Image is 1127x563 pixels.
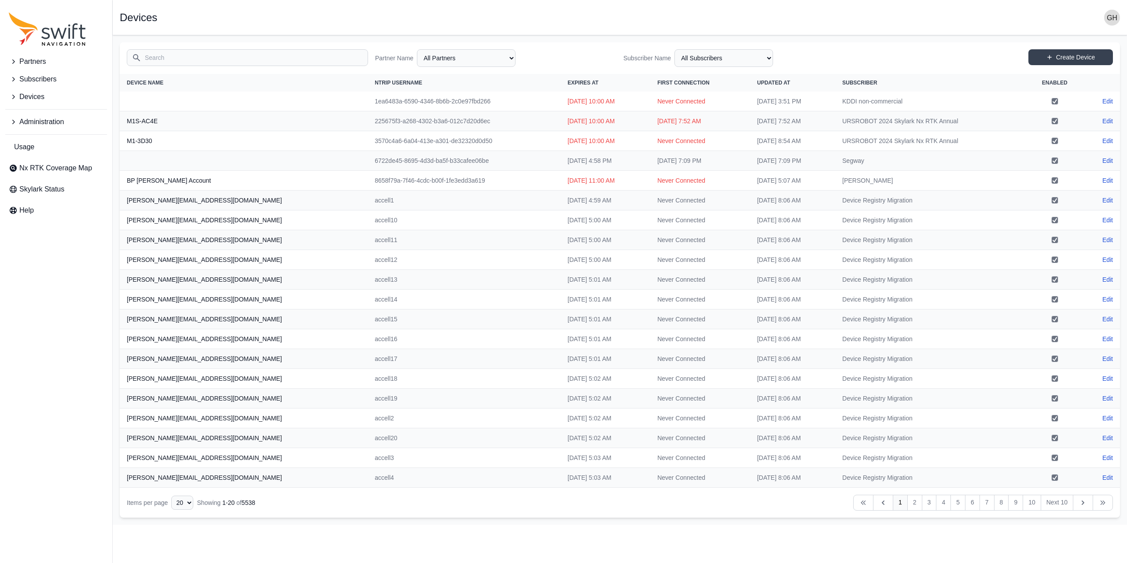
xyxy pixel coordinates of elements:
[560,92,650,111] td: [DATE] 10:00 AM
[835,92,1026,111] td: KDDI non-commercial
[368,131,560,151] td: 3570c4a6-6a04-413e-a301-de32320d0d50
[750,250,836,270] td: [DATE] 8:06 AM
[368,349,560,369] td: accell17
[120,389,368,408] th: [PERSON_NAME][EMAIL_ADDRESS][DOMAIN_NAME]
[650,111,750,131] td: [DATE] 7:52 AM
[650,408,750,428] td: Never Connected
[560,290,650,309] td: [DATE] 5:01 AM
[835,369,1026,389] td: Device Registry Migration
[5,180,107,198] a: Skylark Status
[650,92,750,111] td: Never Connected
[1102,255,1113,264] a: Edit
[120,329,368,349] th: [PERSON_NAME][EMAIL_ADDRESS][DOMAIN_NAME]
[1102,196,1113,205] a: Edit
[1102,335,1113,343] a: Edit
[835,210,1026,230] td: Device Registry Migration
[368,408,560,428] td: accell2
[1102,295,1113,304] a: Edit
[368,111,560,131] td: 225675f3-a268-4302-b3a6-012c7d20d6ec
[368,309,560,329] td: accell15
[120,428,368,448] th: [PERSON_NAME][EMAIL_ADDRESS][DOMAIN_NAME]
[19,92,44,102] span: Devices
[835,428,1026,448] td: Device Registry Migration
[5,113,107,131] button: Administration
[750,270,836,290] td: [DATE] 8:06 AM
[222,499,235,506] span: 1 - 20
[368,191,560,210] td: accell1
[5,70,107,88] button: Subscribers
[835,250,1026,270] td: Device Registry Migration
[368,250,560,270] td: accell12
[417,49,516,67] select: Partner Name
[835,230,1026,250] td: Device Registry Migration
[1023,495,1041,511] a: 10
[1041,495,1073,511] a: Next 10
[120,12,157,23] h1: Devices
[650,309,750,329] td: Never Connected
[750,448,836,468] td: [DATE] 8:06 AM
[120,290,368,309] th: [PERSON_NAME][EMAIL_ADDRESS][DOMAIN_NAME]
[835,389,1026,408] td: Device Registry Migration
[893,495,908,511] a: 1
[750,131,836,151] td: [DATE] 8:54 AM
[1102,176,1113,185] a: Edit
[567,80,598,86] span: Expires At
[368,389,560,408] td: accell19
[19,117,64,127] span: Administration
[650,210,750,230] td: Never Connected
[835,111,1026,131] td: URSROBOT 2024 Skylark Nx RTK Annual
[650,428,750,448] td: Never Connected
[5,159,107,177] a: Nx RTK Coverage Map
[560,329,650,349] td: [DATE] 5:01 AM
[835,191,1026,210] td: Device Registry Migration
[19,56,46,67] span: Partners
[19,163,92,173] span: Nx RTK Coverage Map
[750,92,836,111] td: [DATE] 3:51 PM
[674,49,773,67] select: Subscriber
[650,389,750,408] td: Never Connected
[560,468,650,488] td: [DATE] 5:03 AM
[1102,156,1113,165] a: Edit
[560,151,650,171] td: [DATE] 4:58 PM
[750,111,836,131] td: [DATE] 7:52 AM
[650,468,750,488] td: Never Connected
[1102,275,1113,284] a: Edit
[560,171,650,191] td: [DATE] 11:00 AM
[120,74,368,92] th: Device Name
[120,250,368,270] th: [PERSON_NAME][EMAIL_ADDRESS][DOMAIN_NAME]
[922,495,937,511] a: 3
[368,210,560,230] td: accell10
[1102,394,1113,403] a: Edit
[5,53,107,70] button: Partners
[120,488,1120,518] nav: Table navigation
[19,184,64,195] span: Skylark Status
[1102,414,1113,423] a: Edit
[750,329,836,349] td: [DATE] 8:06 AM
[835,329,1026,349] td: Device Registry Migration
[368,230,560,250] td: accell11
[368,92,560,111] td: 1ea6483a-6590-4346-8b6b-2c0e97fbd266
[835,309,1026,329] td: Device Registry Migration
[560,191,650,210] td: [DATE] 4:59 AM
[936,495,951,511] a: 4
[171,496,193,510] select: Display Limit
[19,205,34,216] span: Help
[650,329,750,349] td: Never Connected
[19,74,56,85] span: Subscribers
[120,270,368,290] th: [PERSON_NAME][EMAIL_ADDRESS][DOMAIN_NAME]
[650,171,750,191] td: Never Connected
[835,151,1026,171] td: Segway
[750,408,836,428] td: [DATE] 8:06 AM
[750,468,836,488] td: [DATE] 8:06 AM
[750,210,836,230] td: [DATE] 8:06 AM
[1102,354,1113,363] a: Edit
[120,448,368,468] th: [PERSON_NAME][EMAIL_ADDRESS][DOMAIN_NAME]
[120,408,368,428] th: [PERSON_NAME][EMAIL_ADDRESS][DOMAIN_NAME]
[1102,473,1113,482] a: Edit
[368,329,560,349] td: accell16
[1008,495,1023,511] a: 9
[650,230,750,250] td: Never Connected
[368,448,560,468] td: accell3
[5,88,107,106] button: Devices
[650,131,750,151] td: Never Connected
